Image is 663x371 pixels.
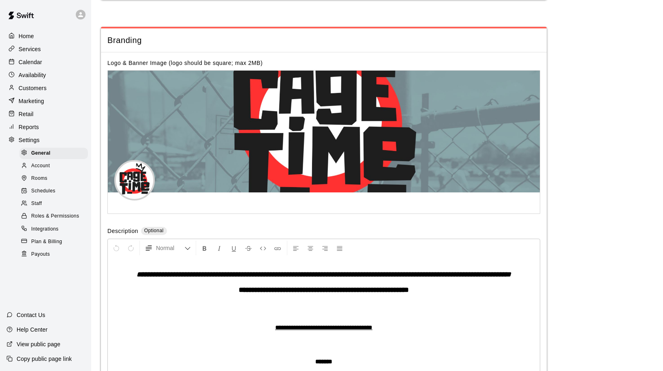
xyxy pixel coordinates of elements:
a: Calendar [6,56,85,68]
button: Insert Link [271,241,284,255]
a: Home [6,30,85,42]
span: Payouts [31,250,50,259]
p: Retail [19,110,34,118]
span: Branding [107,35,540,46]
p: Reports [19,123,39,131]
div: Staff [19,198,88,209]
a: Rooms [19,173,91,185]
button: Insert Code [256,241,270,255]
button: Format Italics [212,241,226,255]
a: Retail [6,108,85,120]
button: Left Align [289,241,303,255]
button: Justify Align [333,241,346,255]
p: Marketing [19,97,44,105]
a: Plan & Billing [19,235,91,248]
a: Roles & Permissions [19,210,91,223]
button: Redo [124,241,138,255]
div: Roles & Permissions [19,211,88,222]
a: Payouts [19,248,91,261]
p: Services [19,45,41,53]
div: Rooms [19,173,88,184]
span: Rooms [31,175,47,183]
a: Settings [6,134,85,146]
a: Staff [19,198,91,210]
p: Settings [19,136,40,144]
div: Plan & Billing [19,236,88,248]
button: Formatting Options [141,241,194,255]
p: Calendar [19,58,42,66]
p: Availability [19,71,46,79]
a: Integrations [19,223,91,235]
p: View public page [17,340,60,348]
div: Schedules [19,185,88,197]
button: Format Underline [227,241,241,255]
div: Integrations [19,224,88,235]
span: Account [31,162,50,170]
button: Format Bold [198,241,212,255]
button: Right Align [318,241,332,255]
a: Customers [6,82,85,94]
p: Home [19,32,34,40]
p: Contact Us [17,311,45,319]
div: Account [19,160,88,172]
span: Plan & Billing [31,238,62,246]
button: Center Align [304,241,317,255]
p: Help Center [17,326,47,334]
span: Integrations [31,225,59,233]
span: Optional [144,228,164,233]
span: General [31,149,51,157]
p: Copy public page link [17,355,72,363]
span: Roles & Permissions [31,212,79,220]
a: General [19,147,91,160]
label: Logo & Banner Image (logo should be square; max 2MB) [107,60,263,66]
span: Schedules [31,187,56,195]
span: Staff [31,200,42,208]
a: Marketing [6,95,85,107]
a: Schedules [19,185,91,198]
a: Services [6,43,85,55]
a: Availability [6,69,85,81]
p: Customers [19,84,47,92]
button: Format Strikethrough [242,241,255,255]
a: Reports [6,121,85,133]
div: Payouts [19,249,88,260]
a: Account [19,160,91,172]
label: Description [107,227,138,236]
div: General [19,148,88,159]
button: Undo [109,241,123,255]
span: Normal [156,244,184,252]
